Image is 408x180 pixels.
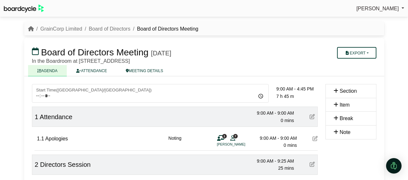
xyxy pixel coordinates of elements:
nav: breadcrumb [28,25,198,33]
span: 25 mins [278,166,294,171]
span: 7 h 45 m [276,94,294,99]
span: [PERSON_NAME] [356,6,399,11]
a: ATTENDANCE [67,65,116,76]
span: 7 [233,134,238,138]
span: Attendance [40,113,72,120]
span: 1 [35,113,38,120]
li: [PERSON_NAME] [217,142,265,147]
span: Break [340,116,353,121]
img: BoardcycleBlackGreen-aaafeed430059cb809a45853b8cf6d952af9d84e6e89e1f1685b34bfd5cb7d64.svg [4,5,44,13]
div: 9:00 AM - 4:45 PM [276,85,322,92]
div: Open Intercom Messenger [386,158,402,174]
a: Board of Directors [89,26,130,32]
a: [PERSON_NAME] [356,5,404,13]
span: Section [340,88,357,94]
div: Noting [168,135,181,149]
span: Directors Session [40,161,91,168]
span: 1 [222,134,227,138]
div: 9:00 AM - 9:25 AM [249,157,294,165]
span: 1.1 [37,136,44,141]
div: [DATE] [151,49,171,57]
span: Apologies [45,136,68,141]
li: Board of Directors Meeting [130,25,198,33]
span: Note [340,129,351,135]
span: In the Boardroom at [STREET_ADDRESS] [32,58,130,64]
span: 0 mins [281,118,294,123]
div: 9:00 AM - 9:00 AM [252,135,297,142]
div: 9:00 AM - 9:00 AM [249,109,294,117]
span: 0 mins [284,143,297,148]
button: Export [337,47,376,59]
a: MEETING DETAILS [116,65,173,76]
a: GrainCorp Limited [40,26,82,32]
a: AGENDA [28,65,67,76]
span: Item [340,102,350,108]
span: 2 [35,161,38,168]
span: Board of Directors Meeting [41,47,148,57]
